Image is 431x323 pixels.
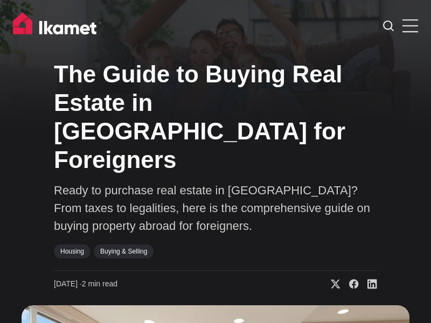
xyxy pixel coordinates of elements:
span: [DATE] ∙ [54,279,82,288]
time: 2 min read [54,279,117,290]
a: Share on Facebook [340,279,359,290]
a: Share on X [322,279,340,290]
img: Ikamet home [13,12,101,39]
a: Housing [54,244,91,258]
a: Share on Linkedin [359,279,377,290]
p: Ready to purchase real estate in [GEOGRAPHIC_DATA]? From taxes to legalities, here is the compreh... [54,181,377,235]
a: Buying & Selling [94,244,154,258]
h1: The Guide to Buying Real Estate in [GEOGRAPHIC_DATA] for Foreigners [54,60,377,174]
